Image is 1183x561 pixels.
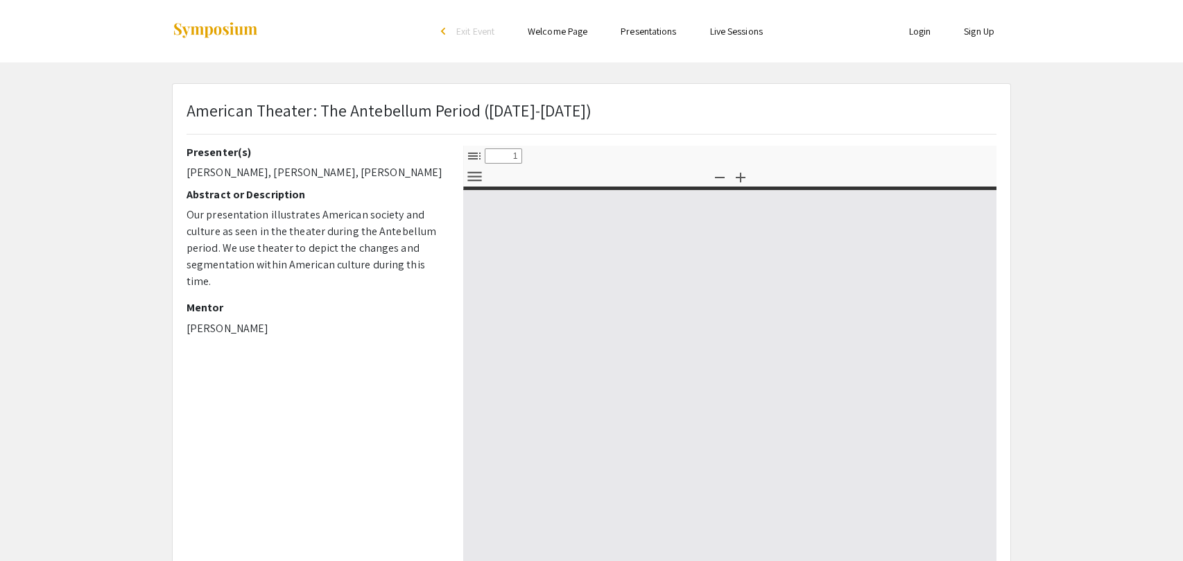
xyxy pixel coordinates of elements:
a: Login [909,25,931,37]
p: [PERSON_NAME] [187,320,442,337]
a: Live Sessions [710,25,763,37]
span: Exit Event [456,25,494,37]
button: Tools [463,166,486,187]
h2: Presenter(s) [187,146,442,159]
span: Our presentation illustrates American society and culture as seen in the theater during the Anteb... [187,207,436,288]
h2: Abstract or Description [187,188,442,201]
a: Welcome Page [528,25,587,37]
button: Zoom In [729,166,752,187]
div: arrow_back_ios [441,27,449,35]
a: Presentations [621,25,676,37]
img: Symposium by ForagerOne [172,21,259,40]
h2: Mentor [187,301,442,314]
button: Zoom Out [708,166,732,187]
button: Toggle Sidebar [463,146,486,166]
p: American Theater: The Antebellum Period ([DATE]-[DATE]) [187,98,592,123]
input: Page [485,148,522,164]
a: Sign Up [964,25,994,37]
p: [PERSON_NAME], [PERSON_NAME], [PERSON_NAME] [187,164,442,181]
